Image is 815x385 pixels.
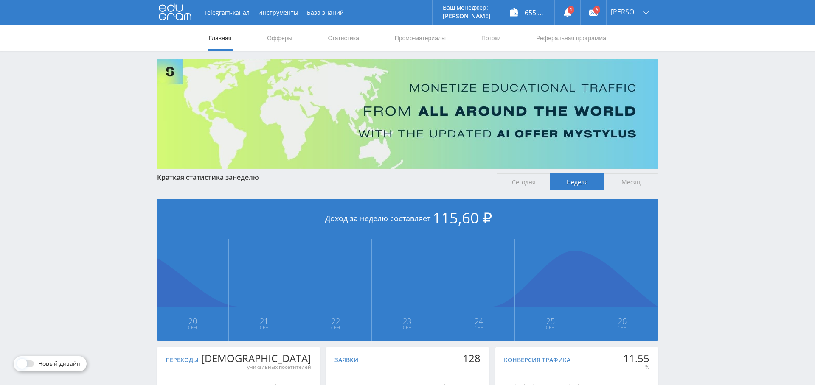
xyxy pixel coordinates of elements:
[604,173,658,190] span: Месяц
[504,357,570,363] div: Конверсия трафика
[157,59,658,169] img: Banner
[334,357,358,363] div: Заявки
[444,324,514,331] span: Сен
[463,352,481,364] div: 128
[201,364,311,371] div: уникальных посетителей
[38,360,81,367] span: Новый дизайн
[481,25,502,51] a: Потоки
[550,173,604,190] span: Неделя
[229,324,300,331] span: Сен
[157,199,658,239] div: Доход за неделю составляет
[233,173,259,182] span: неделю
[208,25,232,51] a: Главная
[443,13,491,20] p: [PERSON_NAME]
[301,324,371,331] span: Сен
[201,352,311,364] div: [DEMOGRAPHIC_DATA]
[623,352,649,364] div: 11.55
[623,364,649,371] div: %
[372,318,443,324] span: 23
[157,318,228,324] span: 20
[535,25,607,51] a: Реферальная программа
[497,173,551,190] span: Сегодня
[515,324,586,331] span: Сен
[443,4,491,11] p: Ваш менеджер:
[433,208,492,228] span: 115,60 ₽
[166,357,198,363] div: Переходы
[372,324,443,331] span: Сен
[394,25,447,51] a: Промо-материалы
[515,318,586,324] span: 25
[157,173,488,181] div: Краткая статистика за
[611,8,641,15] span: [PERSON_NAME]
[157,324,228,331] span: Сен
[229,318,300,324] span: 21
[266,25,293,51] a: Офферы
[444,318,514,324] span: 24
[587,324,658,331] span: Сен
[327,25,360,51] a: Статистика
[587,318,658,324] span: 26
[301,318,371,324] span: 22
